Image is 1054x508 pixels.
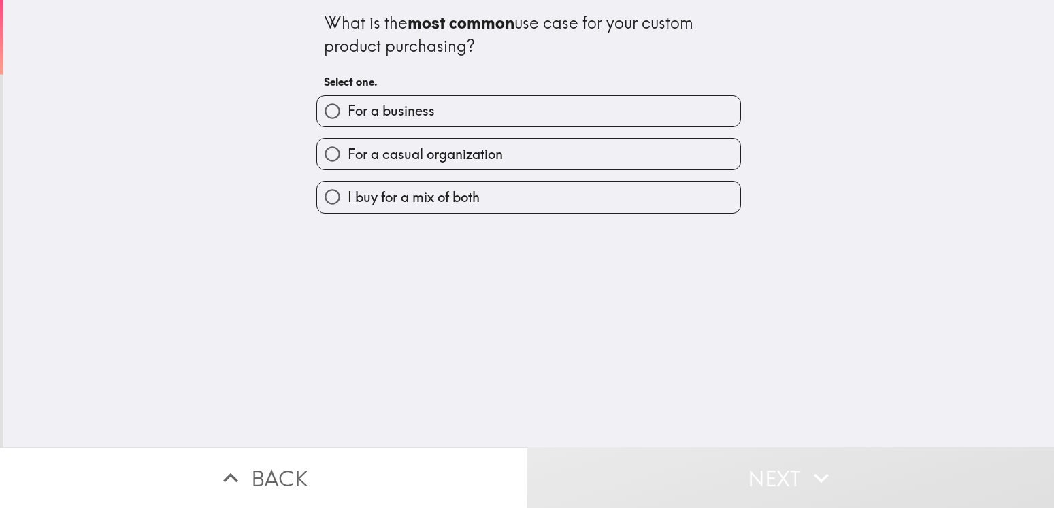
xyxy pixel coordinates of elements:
span: For a casual organization [348,145,503,164]
div: What is the use case for your custom product purchasing? [324,12,734,57]
span: I buy for a mix of both [348,188,480,207]
h6: Select one. [324,74,734,89]
b: most common [408,12,514,33]
button: I buy for a mix of both [317,182,740,212]
span: For a business [348,101,435,120]
button: For a casual organization [317,139,740,169]
button: For a business [317,96,740,126]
